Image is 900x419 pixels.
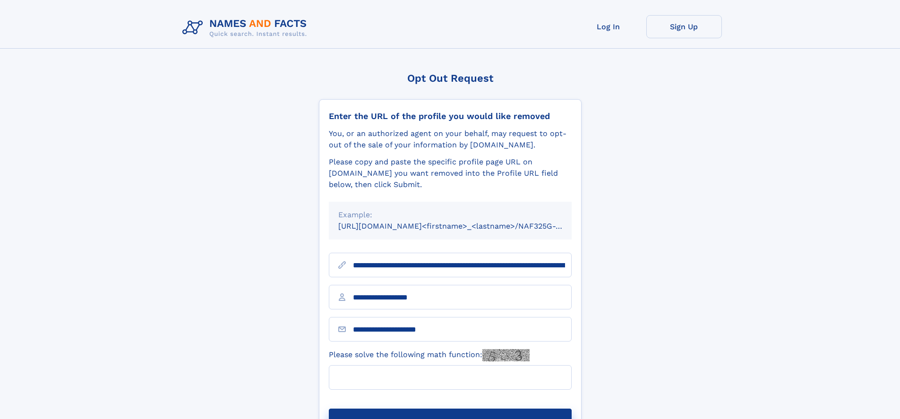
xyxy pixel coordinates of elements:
div: Opt Out Request [319,72,582,84]
img: Logo Names and Facts [179,15,315,41]
div: Please copy and paste the specific profile page URL on [DOMAIN_NAME] you want removed into the Pr... [329,156,572,190]
label: Please solve the following math function: [329,349,530,361]
small: [URL][DOMAIN_NAME]<firstname>_<lastname>/NAF325G-xxxxxxxx [338,222,590,231]
div: Enter the URL of the profile you would like removed [329,111,572,121]
a: Log In [571,15,646,38]
div: Example: [338,209,562,221]
a: Sign Up [646,15,722,38]
div: You, or an authorized agent on your behalf, may request to opt-out of the sale of your informatio... [329,128,572,151]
